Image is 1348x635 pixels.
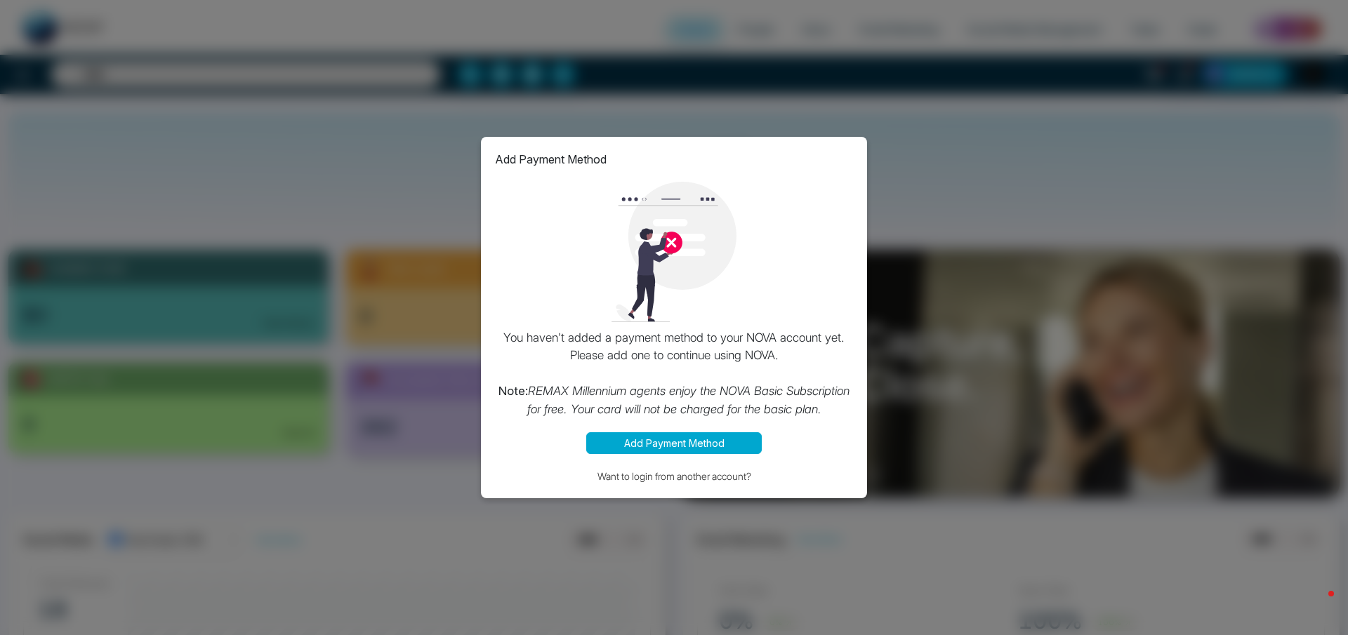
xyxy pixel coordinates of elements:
button: Add Payment Method [586,432,762,454]
p: You haven't added a payment method to your NOVA account yet. Please add one to continue using NOVA. [495,329,853,419]
button: Want to login from another account? [495,468,853,484]
strong: Note: [498,384,528,398]
img: loading [604,182,744,322]
iframe: Intercom live chat [1300,587,1334,621]
i: REMAX Millennium agents enjoy the NOVA Basic Subscription for free. Your card will not be charged... [527,384,850,416]
p: Add Payment Method [495,151,607,168]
